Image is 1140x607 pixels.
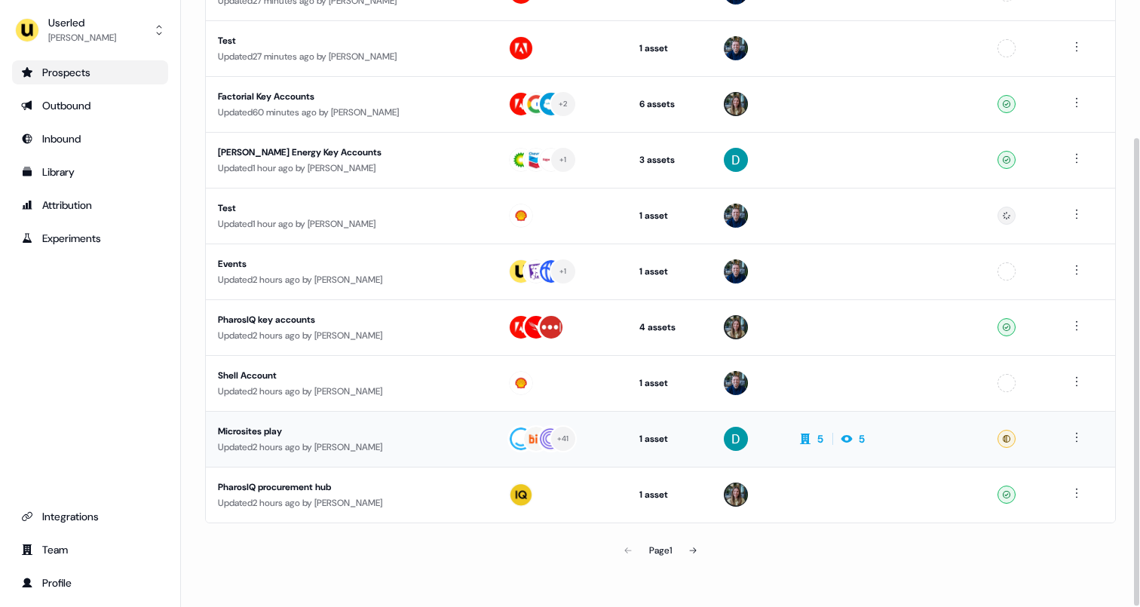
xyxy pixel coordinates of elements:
[639,264,700,279] div: 1 asset
[218,161,483,176] div: Updated 1 hour ago by [PERSON_NAME]
[639,41,700,56] div: 1 asset
[21,509,159,524] div: Integrations
[559,265,567,278] div: + 1
[218,256,483,271] div: Events
[21,98,159,113] div: Outbound
[218,312,483,327] div: PharosIQ key accounts
[724,483,748,507] img: Charlotte
[218,145,483,160] div: [PERSON_NAME] Energy Key Accounts
[639,152,700,167] div: 3 assets
[218,105,483,120] div: Updated 60 minutes ago by [PERSON_NAME]
[649,543,672,558] div: Page 1
[639,431,700,446] div: 1 asset
[724,92,748,116] img: Charlotte
[218,201,483,216] div: Test
[21,65,159,80] div: Prospects
[559,153,567,167] div: + 1
[218,272,483,287] div: Updated 2 hours ago by [PERSON_NAME]
[724,259,748,284] img: James
[859,431,865,446] div: 5
[557,432,569,446] div: + 41
[639,376,700,391] div: 1 asset
[724,36,748,60] img: James
[21,131,159,146] div: Inbound
[559,97,568,111] div: + 2
[218,384,483,399] div: Updated 2 hours ago by [PERSON_NAME]
[218,33,483,48] div: Test
[218,216,483,231] div: Updated 1 hour ago by [PERSON_NAME]
[218,328,483,343] div: Updated 2 hours ago by [PERSON_NAME]
[12,60,168,84] a: Go to prospects
[218,368,483,383] div: Shell Account
[21,164,159,179] div: Library
[48,30,116,45] div: [PERSON_NAME]
[724,315,748,339] img: Charlotte
[12,538,168,562] a: Go to team
[218,49,483,64] div: Updated 27 minutes ago by [PERSON_NAME]
[639,97,700,112] div: 6 assets
[724,371,748,395] img: James
[21,198,159,213] div: Attribution
[218,424,483,439] div: Microsites play
[12,127,168,151] a: Go to Inbound
[218,480,483,495] div: PharosIQ procurement hub
[817,431,823,446] div: 5
[21,575,159,590] div: Profile
[21,542,159,557] div: Team
[12,226,168,250] a: Go to experiments
[48,15,116,30] div: Userled
[639,208,700,223] div: 1 asset
[12,504,168,529] a: Go to integrations
[218,440,483,455] div: Updated 2 hours ago by [PERSON_NAME]
[724,204,748,228] img: James
[724,427,748,451] img: David
[12,571,168,595] a: Go to profile
[218,89,483,104] div: Factorial Key Accounts
[218,495,483,510] div: Updated 2 hours ago by [PERSON_NAME]
[724,148,748,172] img: David
[12,94,168,118] a: Go to outbound experience
[12,160,168,184] a: Go to templates
[12,12,168,48] button: Userled[PERSON_NAME]
[12,193,168,217] a: Go to attribution
[639,320,700,335] div: 4 assets
[639,487,700,502] div: 1 asset
[21,231,159,246] div: Experiments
